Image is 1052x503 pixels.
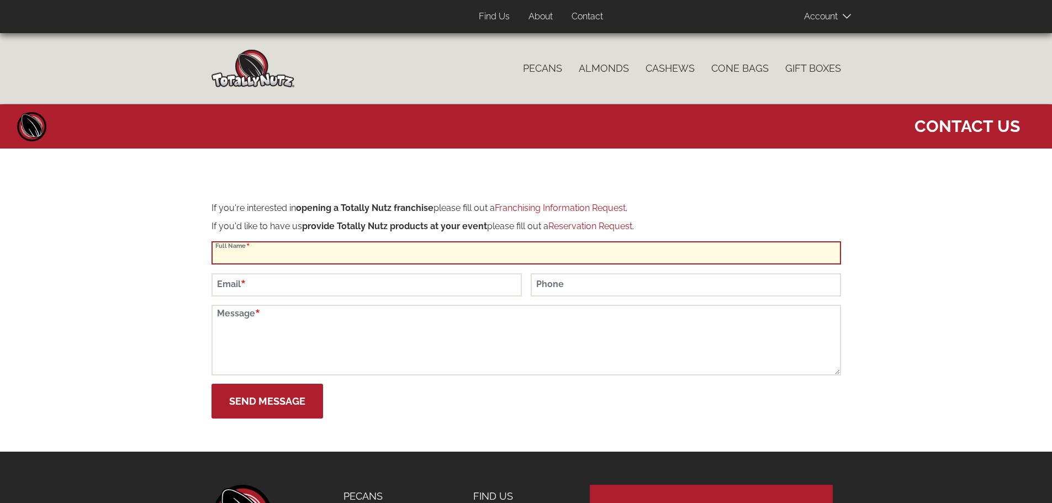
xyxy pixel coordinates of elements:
a: Home [15,110,49,143]
a: Gift Boxes [777,57,849,80]
strong: provide Totally Nutz products at your event [302,221,487,231]
a: Franchising Information Request [495,203,626,213]
a: Cone Bags [703,57,777,80]
input: Full Name [212,241,841,264]
a: Pecans [515,57,570,80]
a: Reservation Request [548,221,632,231]
button: Send Message [212,384,323,419]
a: Find Us [471,6,518,28]
img: Home [212,50,294,87]
a: About [520,6,561,28]
span: Contact Us [914,110,1020,137]
a: Almonds [570,57,637,80]
strong: opening a Totally Nutz franchise [296,203,434,213]
input: Phone [531,273,841,296]
a: Contact [563,6,611,28]
p: If you're interested in please fill out a . [212,202,841,215]
input: Email [212,273,522,296]
a: Cashews [637,57,703,80]
p: If you'd like to have us please fill out a . [212,220,841,233]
